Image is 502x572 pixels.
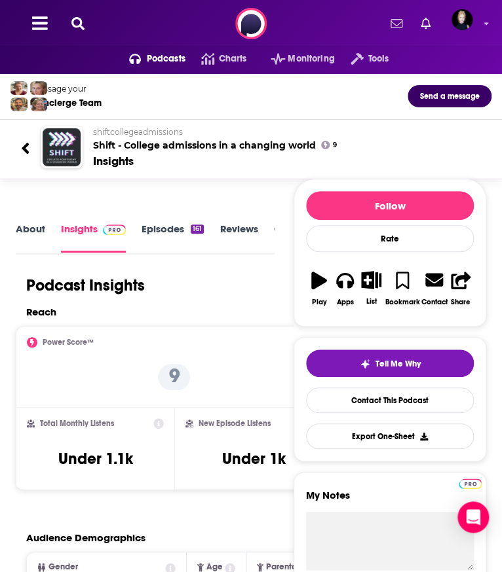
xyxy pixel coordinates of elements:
[306,191,474,220] button: Follow
[255,48,335,69] button: open menu
[222,449,285,469] h3: Under 1k
[306,349,474,377] button: tell me why sparkleTell Me Why
[206,563,223,571] span: Age
[43,128,81,166] img: Shift - College admissions in a changing world
[158,364,190,390] p: 9
[43,338,94,347] h2: Power Score™
[103,224,126,235] img: Podchaser Pro
[452,9,473,30] img: User Profile
[385,12,408,35] a: Show notifications dropdown
[376,359,421,369] span: Tell Me Why
[26,306,56,318] h2: Reach
[368,50,389,68] span: Tools
[451,298,471,306] div: Share
[10,81,28,95] img: Sydney Profile
[459,478,482,489] img: Podchaser Pro
[360,359,370,369] img: tell me why sparkle
[408,85,492,107] button: Send a message
[448,262,474,314] button: Share
[421,297,447,306] div: Contact
[358,262,385,313] button: List
[385,298,419,306] div: Bookmark
[335,48,389,69] button: open menu
[235,8,267,39] img: Podchaser - Follow, Share and Rate Podcasts
[32,98,102,109] div: Concierge Team
[332,262,358,314] button: Apps
[366,297,376,306] div: List
[452,9,480,38] a: Logged in as Passell
[30,81,47,95] img: Jules Profile
[337,298,354,306] div: Apps
[113,48,185,69] button: open menu
[420,262,448,314] a: Contact
[306,423,474,449] button: Export One-Sheet
[32,84,102,94] div: Message your
[26,531,145,544] h2: Audience Demographics
[311,298,326,306] div: Play
[306,489,474,512] label: My Notes
[218,50,246,68] span: Charts
[459,476,482,489] a: Pro website
[191,224,204,234] div: 161
[10,98,28,111] img: Jon Profile
[48,563,78,571] span: Gender
[273,223,307,252] a: Credits
[384,262,420,314] button: Bookmark
[220,223,258,252] a: Reviews
[93,154,134,168] div: Insights
[306,387,474,413] a: Contact This Podcast
[93,127,183,137] span: shiftcollegeadmissions
[306,225,474,252] div: Rate
[26,276,145,295] h1: Podcast Insights
[288,50,334,68] span: Monitoring
[93,127,481,151] h2: Shift - College admissions in a changing world
[142,223,204,252] a: Episodes161
[40,419,114,428] h2: Total Monthly Listens
[61,223,126,252] a: InsightsPodchaser Pro
[415,12,436,35] a: Show notifications dropdown
[147,50,185,68] span: Podcasts
[457,501,489,533] div: Open Intercom Messenger
[16,223,45,252] a: About
[58,449,132,469] h3: Under 1.1k
[199,419,271,428] h2: New Episode Listens
[306,262,332,314] button: Play
[185,48,246,69] a: Charts
[332,143,336,148] span: 9
[452,9,473,30] span: Logged in as Passell
[30,98,47,111] img: Barbara Profile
